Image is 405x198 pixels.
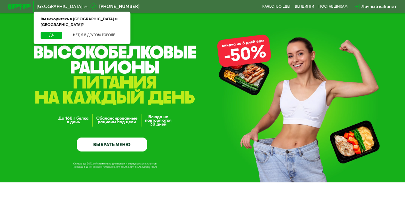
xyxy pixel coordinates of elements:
a: Качество еды [262,4,290,9]
a: Вендинги [295,4,314,9]
div: Вы находитесь в [GEOGRAPHIC_DATA] и [GEOGRAPHIC_DATA]? [34,12,130,32]
a: ВЫБРАТЬ МЕНЮ [77,138,147,151]
div: поставщикам [318,4,347,9]
div: Личный кабинет [361,3,397,10]
button: Нет, я в другом городе [65,32,124,39]
span: [GEOGRAPHIC_DATA] [37,4,83,9]
button: Да [41,32,62,39]
a: [PHONE_NUMBER] [90,3,139,10]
